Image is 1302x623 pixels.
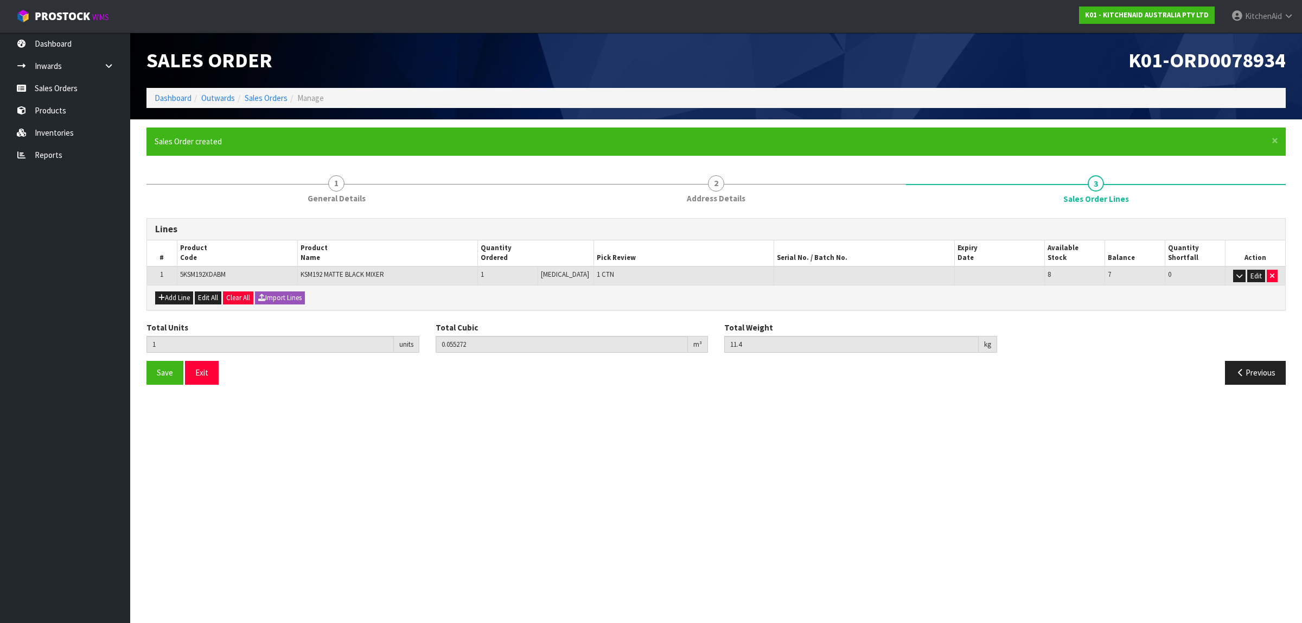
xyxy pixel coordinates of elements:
[146,361,183,384] button: Save
[1247,270,1265,283] button: Edit
[177,240,297,266] th: Product Code
[1048,270,1051,279] span: 8
[481,270,484,279] span: 1
[708,175,724,192] span: 2
[155,291,193,304] button: Add Line
[92,12,109,22] small: WMS
[1225,240,1285,266] th: Action
[155,93,192,103] a: Dashboard
[1128,47,1286,73] span: K01-ORD0078934
[1225,361,1286,384] button: Previous
[1108,270,1111,279] span: 7
[1105,240,1165,266] th: Balance
[1165,240,1225,266] th: Quantity Shortfall
[146,336,394,353] input: Total Units
[255,291,305,304] button: Import Lines
[436,322,478,333] label: Total Cubic
[157,367,173,378] span: Save
[297,240,478,266] th: Product Name
[1168,270,1171,279] span: 0
[724,336,979,353] input: Total Weight
[155,136,222,147] span: Sales Order created
[301,270,384,279] span: KSM192 MATTE BLACK MIXER
[593,240,774,266] th: Pick Review
[195,291,221,304] button: Edit All
[1088,175,1104,192] span: 3
[155,224,1277,234] h3: Lines
[185,361,219,384] button: Exit
[223,291,253,304] button: Clear All
[245,93,288,103] a: Sales Orders
[160,270,163,279] span: 1
[1272,133,1278,148] span: ×
[688,336,708,353] div: m³
[201,93,235,103] a: Outwards
[597,270,614,279] span: 1 CTN
[297,93,324,103] span: Manage
[146,47,272,73] span: Sales Order
[35,9,90,23] span: ProStock
[774,240,955,266] th: Serial No. / Batch No.
[436,336,688,353] input: Total Cubic
[979,336,997,353] div: kg
[1245,11,1282,21] span: KitchenAid
[308,193,366,204] span: General Details
[146,322,188,333] label: Total Units
[16,9,30,23] img: cube-alt.png
[1085,10,1209,20] strong: K01 - KITCHENAID AUSTRALIA PTY LTD
[478,240,594,266] th: Quantity Ordered
[147,240,177,266] th: #
[146,210,1286,393] span: Sales Order Lines
[1045,240,1105,266] th: Available Stock
[394,336,419,353] div: units
[541,270,589,279] span: [MEDICAL_DATA]
[687,193,745,204] span: Address Details
[328,175,344,192] span: 1
[1063,193,1129,205] span: Sales Order Lines
[180,270,226,279] span: 5KSM192XDABM
[724,322,773,333] label: Total Weight
[954,240,1044,266] th: Expiry Date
